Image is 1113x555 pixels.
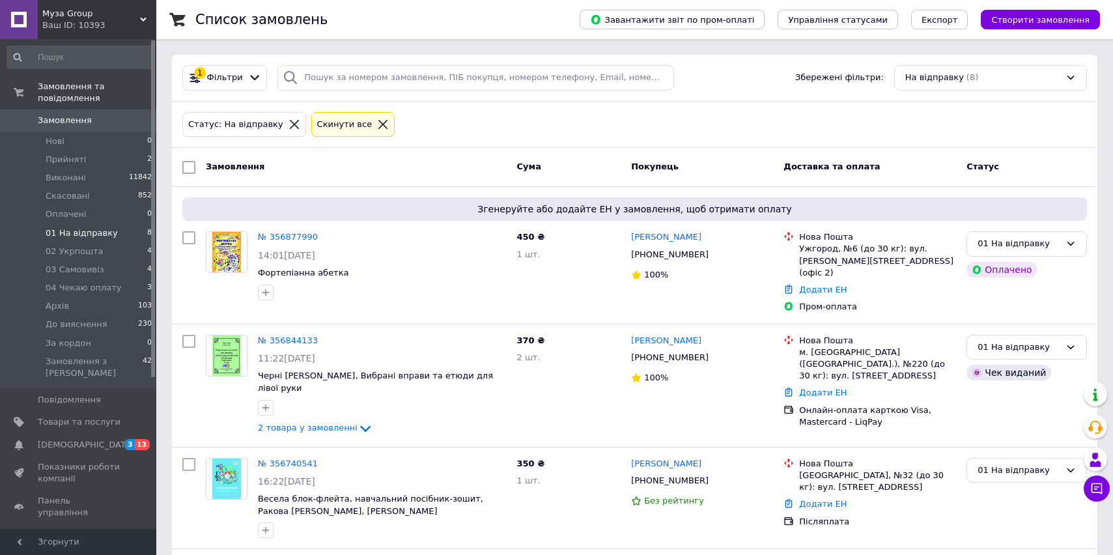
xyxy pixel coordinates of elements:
a: Фото товару [206,458,247,500]
div: [GEOGRAPHIC_DATA], №32 (до 30 кг): вул. [STREET_ADDRESS] [799,470,956,493]
input: Пошук [7,46,153,69]
div: Нова Пошта [799,231,956,243]
span: 0 [147,337,152,349]
div: 1 [194,67,206,79]
div: Чек виданий [966,365,1051,380]
span: Повідомлення [38,394,101,406]
a: [PERSON_NAME] [631,335,701,347]
h1: Список замовлень [195,12,328,27]
span: Замовлення з [PERSON_NAME] [46,356,143,379]
span: 01 На відправку [46,227,118,239]
span: 02 Укрпошта [46,246,104,257]
span: Виконані [46,172,86,184]
div: Ваш ID: 10393 [42,20,156,31]
span: Збережені фільтри: [795,72,884,84]
span: За кордон [46,337,91,349]
button: Експорт [911,10,968,29]
span: 350 ₴ [517,459,545,468]
span: На відправку [905,72,964,84]
span: Покупець [631,162,679,171]
a: Черні [PERSON_NAME], Вибрані вправи та етюди для лівої руки [258,371,493,393]
span: 0 [147,208,152,220]
button: Чат з покупцем [1084,476,1110,502]
a: 2 товара у замовленні [258,423,373,433]
button: Управління статусами [778,10,898,29]
span: Замовлення та повідомлення [38,81,156,104]
span: Управління статусами [788,15,888,25]
span: 2 товара у замовленні [258,423,358,433]
span: 4 [147,264,152,276]
span: Нові [46,135,64,147]
span: 1 шт. [517,476,541,485]
span: 100% [644,270,668,279]
div: Ужгород, №6 (до 30 кг): вул. [PERSON_NAME][STREET_ADDRESS] (офіс 2) [799,243,956,279]
div: Оплачено [966,262,1037,277]
span: Прийняті [46,154,86,165]
span: Завантажити звіт по пром-оплаті [590,14,754,25]
span: Замовлення [206,162,264,171]
span: Панель управління [38,495,120,519]
span: 2 шт. [517,352,541,362]
input: Пошук за номером замовлення, ПІБ покупця, номером телефону, Email, номером накладної [277,65,673,91]
span: 4 [147,246,152,257]
span: Створити замовлення [991,15,1090,25]
span: 14:01[DATE] [258,250,315,261]
span: До вияснення [46,319,107,330]
span: Фільтри [207,72,243,84]
button: Завантажити звіт по пром-оплаті [580,10,765,29]
span: 450 ₴ [517,232,545,242]
span: 03 Самовивіз [46,264,104,276]
span: Згенеруйте або додайте ЕН у замовлення, щоб отримати оплату [188,203,1082,216]
img: Фото товару [212,232,241,272]
a: Весела блок-флейта, навчальний посібник-зошит, Ракова [PERSON_NAME], [PERSON_NAME] [258,494,483,516]
div: Нова Пошта [799,335,956,347]
div: Онлайн-оплата карткою Visa, Mastercard - LiqPay [799,405,956,428]
span: 16:22[DATE] [258,476,315,487]
span: 42 [143,356,152,379]
span: Cума [517,162,541,171]
span: [PHONE_NUMBER] [631,476,709,485]
span: 103 [138,300,152,312]
span: Без рейтингу [644,496,704,505]
span: Показники роботи компанії [38,461,120,485]
div: 01 На відправку [978,464,1060,477]
div: Нова Пошта [799,458,956,470]
span: Муза Group [42,8,140,20]
a: Додати ЕН [799,388,847,397]
span: [PHONE_NUMBER] [631,249,709,259]
a: [PERSON_NAME] [631,231,701,244]
div: Cкинути все [315,118,375,132]
div: Статус: На відправку [186,118,286,132]
span: 3 [147,282,152,294]
img: Фото товару [212,335,241,376]
div: Післяплата [799,516,956,528]
span: 370 ₴ [517,335,545,345]
span: Архів [46,300,69,312]
span: [DEMOGRAPHIC_DATA] [38,439,134,451]
span: (8) [966,72,978,82]
span: 2 [147,154,152,165]
div: 01 На відправку [978,237,1060,251]
span: 11842 [129,172,152,184]
a: Фортепіанна абетка [258,268,349,277]
span: 0 [147,135,152,147]
a: [PERSON_NAME] [631,458,701,470]
a: № 356877990 [258,232,318,242]
span: 13 [135,439,150,450]
a: Створити замовлення [968,14,1100,24]
span: Статус [966,162,999,171]
a: Додати ЕН [799,499,847,509]
span: Оплачені [46,208,87,220]
span: 3 [124,439,135,450]
a: Фото товару [206,231,247,273]
div: Пром-оплата [799,301,956,313]
span: 04 Чекаю оплату [46,282,121,294]
span: 100% [644,373,668,382]
span: Товари та послуги [38,416,120,428]
a: Додати ЕН [799,285,847,294]
button: Створити замовлення [981,10,1100,29]
span: 230 [138,319,152,330]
